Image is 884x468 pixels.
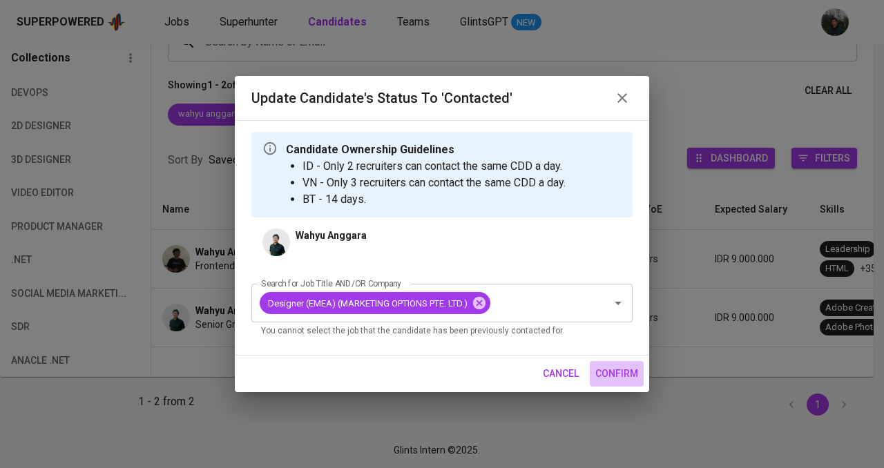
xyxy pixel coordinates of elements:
button: Open [608,293,628,313]
button: cancel [537,361,584,387]
h6: Update Candidate's Status to 'Contacted' [251,87,512,109]
p: Candidate Ownership Guidelines [286,142,566,158]
li: BT - 14 days. [302,191,566,208]
p: Wahyu Anggara [296,228,367,242]
span: confirm [595,365,638,382]
div: Designer (EMEA) (MARKETING OPTIONS PTE. LTD.) [260,292,490,314]
li: VN - Only 3 recruiters can contact the same CDD a day. [302,175,566,191]
span: cancel [543,365,579,382]
p: You cannot select the job that the candidate has been previously contacted for. [261,324,623,338]
img: c19c1af19f6c1ba81e82e25846dcee90.jpg [262,228,290,256]
li: ID - Only 2 recruiters can contact the same CDD a day. [302,158,566,175]
button: confirm [590,361,644,387]
span: Designer (EMEA) (MARKETING OPTIONS PTE. LTD.) [260,297,476,310]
